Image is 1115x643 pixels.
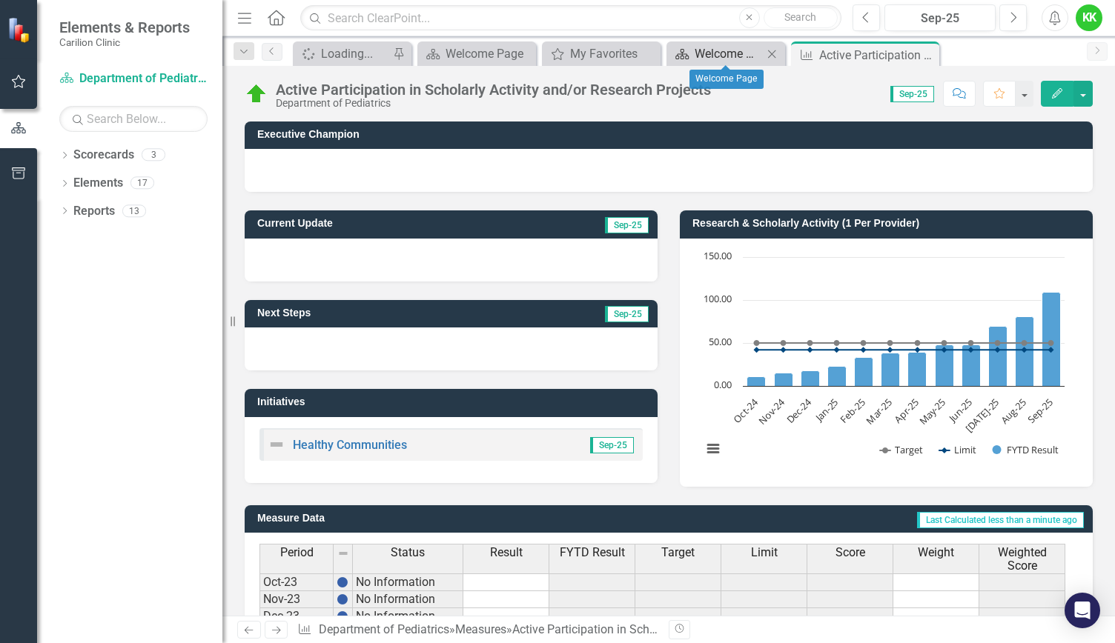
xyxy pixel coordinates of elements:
[891,396,921,425] text: Apr-25
[276,81,711,98] div: Active Participation in Scholarly Activity and/or Research Projects
[747,376,766,386] path: Oct-24, 11. FYTD Result.
[130,177,154,190] div: 17
[546,44,657,63] a: My Favorites
[908,352,927,386] path: Apr-25, 39. FYTD Result.
[918,546,954,559] span: Weight
[837,396,867,426] text: Feb-25
[297,44,389,63] a: Loading...
[321,44,389,63] div: Loading...
[945,396,975,425] text: Jun-25
[754,340,1054,346] g: Target, series 1 of 3. Line with 12 data points.
[59,106,208,132] input: Search Below...
[689,70,764,89] div: Welcome Page
[353,591,463,608] td: No Information
[812,396,841,425] text: Jan-25
[915,340,921,346] path: Apr-25, 50. Target.
[59,19,190,36] span: Elements & Reports
[703,439,724,459] button: View chart menu, Chart
[59,70,208,87] a: Department of Pediatrics
[751,546,778,559] span: Limit
[455,622,506,636] a: Measures
[293,438,407,452] a: Healthy Communities
[257,513,494,524] h3: Measure Data
[709,335,732,348] text: 50.00
[257,307,471,319] h3: Next Steps
[887,340,893,346] path: Mar-25, 50. Target.
[142,149,165,161] div: 3
[764,7,838,28] button: Search
[890,10,990,27] div: Sep-25
[954,443,976,456] text: Limit
[257,396,650,407] h3: Initiatives
[319,622,449,636] a: Department of Pediatrics
[784,11,816,23] span: Search
[695,250,1078,472] div: Chart. Highcharts interactive chart.
[512,622,855,636] div: Active Participation in Scholarly Activity and/or Research Projects
[695,250,1072,472] svg: Interactive chart
[747,292,1061,386] g: FYTD Result, series 3 of 3. Bar series with 12 bars.
[605,306,649,322] span: Sep-25
[968,347,974,353] path: Jun-25, 42. Limit.
[300,5,841,31] input: Search ClearPoint...
[855,357,873,386] path: Feb-25, 33. FYTD Result.
[1048,347,1054,353] path: Sep-25, 42. Limit.
[754,347,760,353] path: Oct-24, 42. Limit.
[995,347,1001,353] path: Jul-25, 42. Limit.
[337,576,348,588] img: BgCOk07PiH71IgAAAABJRU5ErkJggg==
[917,512,1084,528] span: Last Calculated less than a minute ago
[337,547,349,559] img: 8DAGhfEEPCf229AAAAAElFTkSuQmCC
[916,396,948,427] text: May-25
[754,340,760,346] path: Oct-24, 50. Target.
[122,204,146,217] div: 13
[836,546,865,559] span: Score
[884,4,996,31] button: Sep-25
[1025,396,1056,426] text: Sep-25
[276,98,711,109] div: Department of Pediatrics
[730,395,761,425] text: Oct-24
[1016,316,1034,386] path: Aug-25, 81. FYTD Result.
[861,347,867,353] path: Feb-25, 42. Limit.
[297,622,658,639] div: » »
[570,44,657,63] div: My Favorites
[781,347,787,353] path: Nov-24, 42. Limit.
[962,344,981,386] path: Jun-25, 48. FYTD Result.
[915,347,921,353] path: Apr-25, 42. Limit.
[490,546,523,559] span: Result
[998,396,1029,427] text: Aug-25
[257,218,503,229] h3: Current Update
[73,175,123,192] a: Elements
[692,218,1085,229] h3: Research & Scholarly Activity (1 Per Provider)
[560,546,625,559] span: FYTD Result
[245,82,268,106] img: On Target
[989,326,1008,386] path: Jul-25, 69. FYTD Result.
[259,573,334,591] td: Oct-23
[73,203,115,220] a: Reports
[784,395,815,426] text: Dec-24
[695,44,763,63] div: Welcome Page
[605,217,649,233] span: Sep-25
[1048,340,1054,346] path: Sep-25, 50. Target.
[781,340,787,346] path: Nov-24, 50. Target.
[259,591,334,608] td: Nov-23
[446,44,532,63] div: Welcome Page
[337,593,348,605] img: BgCOk07PiH71IgAAAABJRU5ErkJggg==
[1042,292,1061,386] path: Sep-25, 109. FYTD Result.
[661,546,695,559] span: Target
[7,17,33,43] img: ClearPoint Strategy
[257,129,1085,140] h3: Executive Champion
[890,86,934,102] span: Sep-25
[73,147,134,164] a: Scorecards
[670,44,763,63] a: Welcome Page
[1022,340,1028,346] path: Aug-25, 50. Target.
[280,546,314,559] span: Period
[391,546,425,559] span: Status
[942,347,947,353] path: May-25, 42. Limit.
[807,340,813,346] path: Dec-24, 50. Target.
[801,370,820,386] path: Dec-24, 18. FYTD Result.
[861,340,867,346] path: Feb-25, 50. Target.
[268,436,285,453] img: Not Defined
[1065,593,1100,628] div: Open Intercom Messenger
[353,608,463,625] td: No Information
[59,36,190,48] small: Carilion Clinic
[421,44,532,63] a: Welcome Page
